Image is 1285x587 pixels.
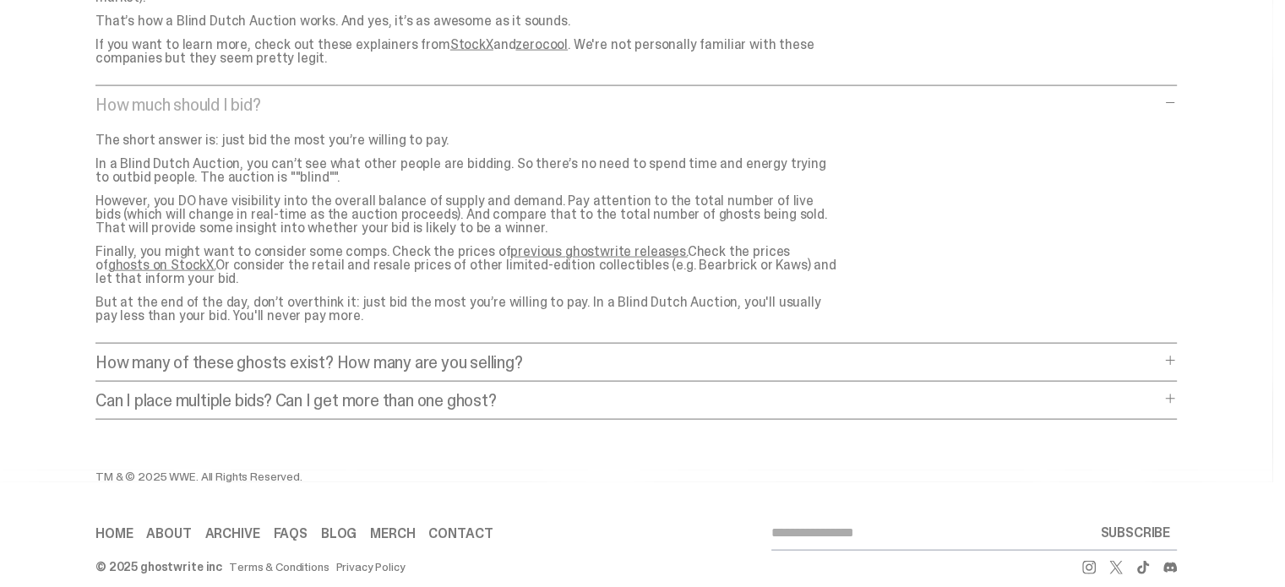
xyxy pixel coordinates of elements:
a: FAQs [273,527,307,541]
p: How many of these ghosts exist? How many are you selling? [95,354,1160,371]
a: zerocool [515,35,568,53]
p: Finally, you might want to consider some comps. Check the prices of Check the prices of Or consid... [95,245,839,285]
p: In a Blind Dutch Auction, you can’t see what other people are bidding. So there’s no need to spen... [95,157,839,184]
a: Archive [205,527,260,541]
a: StockX [450,35,493,53]
p: That’s how a Blind Dutch Auction works. And yes, it’s as awesome as it sounds. [95,14,839,28]
a: previous ghostwrite releases. [510,242,687,260]
p: The short answer is: just bid the most you’re willing to pay. [95,133,839,147]
button: SUBSCRIBE [1093,516,1177,550]
a: Contact [428,527,493,541]
a: Blog [321,527,357,541]
a: Merch [370,527,415,541]
a: Terms & Conditions [229,561,329,573]
a: About [146,527,191,541]
p: Can I place multiple bids? Can I get more than one ghost? [95,392,1160,409]
p: However, you DO have visibility into the overall balance of supply and demand. Pay attention to t... [95,194,839,235]
a: Privacy Policy [336,561,406,573]
a: Home [95,527,133,541]
a: ghosts on StockX. [108,256,215,274]
div: © 2025 ghostwrite inc [95,561,222,573]
p: How much should I bid? [95,96,1160,113]
p: If you want to learn more, check out these explainers from and . We're not personally familiar wi... [95,38,839,65]
p: But at the end of the day, don’t overthink it: just bid the most you’re willing to pay. In a Blin... [95,296,839,323]
div: TM & © 2025 WWE. All Rights Reserved. [95,470,771,482]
